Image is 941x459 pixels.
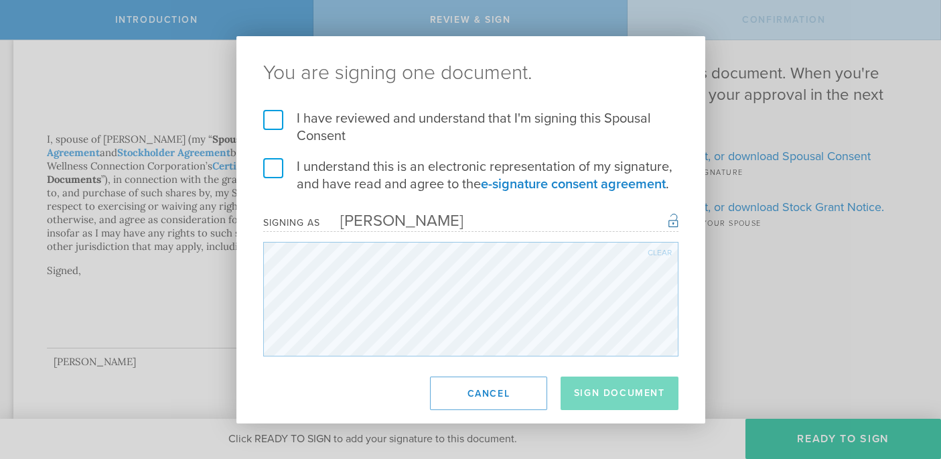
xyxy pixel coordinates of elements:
[320,211,463,231] div: [PERSON_NAME]
[481,176,666,192] a: e-signature consent agreement
[430,377,547,410] button: Cancel
[263,158,678,193] label: I understand this is an electronic representation of my signature, and have read and agree to the .
[263,110,678,145] label: I have reviewed and understand that I'm signing this Spousal Consent
[263,217,320,228] div: Signing as
[561,377,678,410] button: Sign Document
[263,63,678,83] ng-pluralize: You are signing one document.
